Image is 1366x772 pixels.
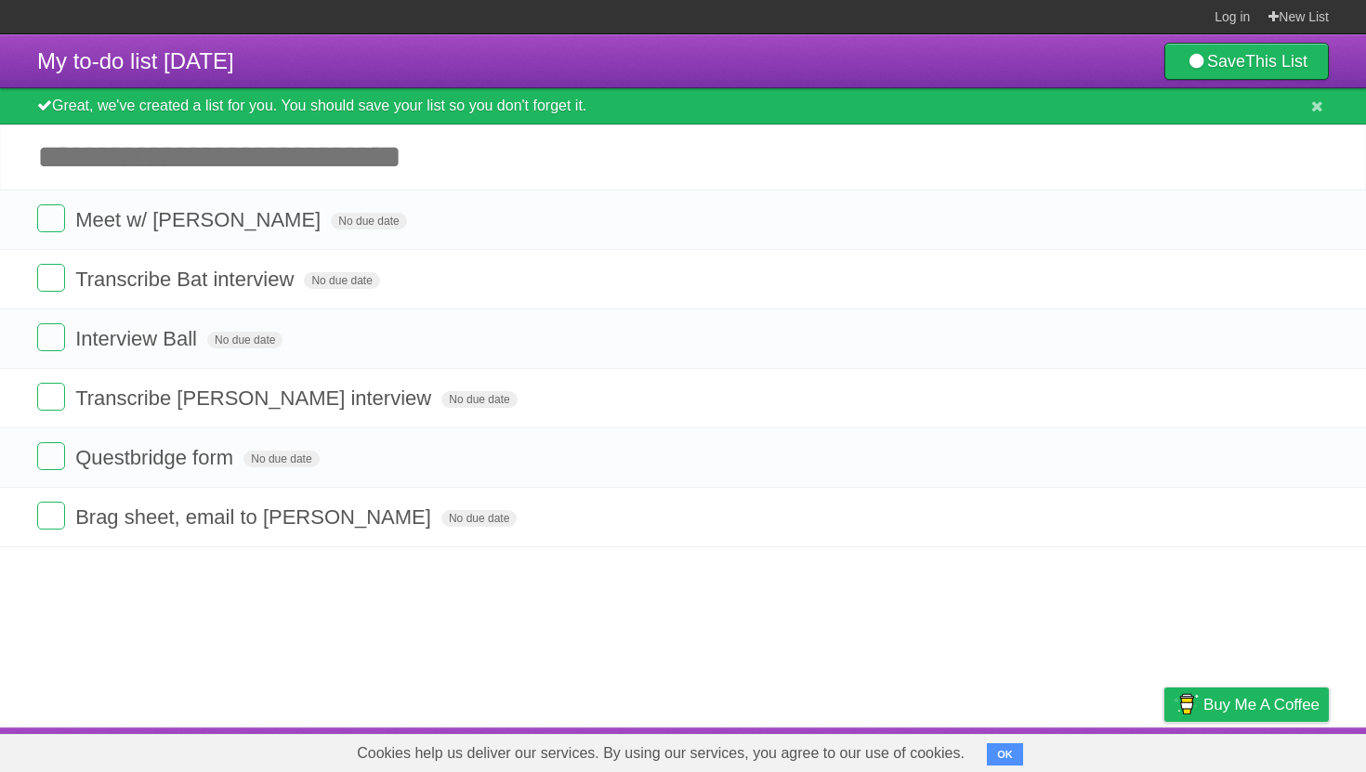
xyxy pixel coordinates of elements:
span: Brag sheet, email to [PERSON_NAME] [75,505,436,529]
label: Done [37,323,65,351]
span: My to-do list [DATE] [37,48,234,73]
span: Cookies help us deliver our services. By using our services, you agree to our use of cookies. [338,735,983,772]
span: No due date [441,391,517,408]
span: No due date [207,332,282,348]
span: No due date [304,272,379,289]
a: About [917,732,956,767]
img: Buy me a coffee [1174,688,1199,720]
span: Meet w/ [PERSON_NAME] [75,208,325,231]
label: Done [37,383,65,411]
span: No due date [331,213,406,229]
label: Done [37,264,65,292]
a: Suggest a feature [1212,732,1329,767]
label: Done [37,204,65,232]
b: This List [1245,52,1307,71]
label: Done [37,502,65,530]
span: Interview Ball [75,327,202,350]
span: Questbridge form [75,446,238,469]
a: Developers [979,732,1054,767]
span: Transcribe [PERSON_NAME] interview [75,386,436,410]
span: Transcribe Bat interview [75,268,298,291]
a: Terms [1077,732,1118,767]
span: No due date [243,451,319,467]
span: Buy me a coffee [1203,688,1320,721]
a: Buy me a coffee [1164,687,1329,722]
a: Privacy [1140,732,1189,767]
button: OK [987,743,1023,765]
a: SaveThis List [1164,43,1329,80]
label: Done [37,442,65,470]
span: No due date [441,510,517,527]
